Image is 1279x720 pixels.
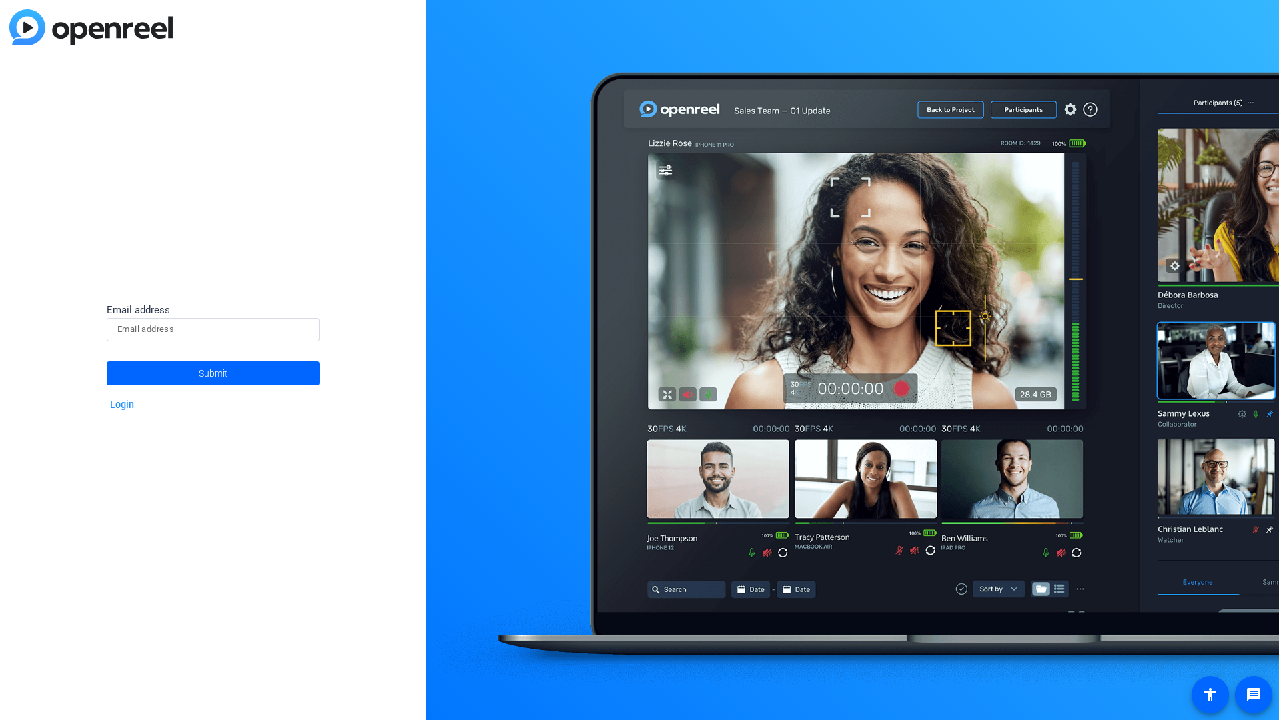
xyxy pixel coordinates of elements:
[1246,687,1262,703] mat-icon: message
[110,399,134,411] a: Login
[1202,687,1218,703] mat-icon: accessibility
[199,357,228,390] span: Submit
[117,321,309,337] input: Email address
[107,361,320,385] button: Submit
[9,9,173,45] img: blue-gradient.svg
[107,304,170,316] span: Email address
